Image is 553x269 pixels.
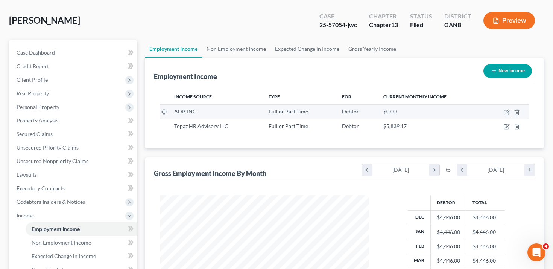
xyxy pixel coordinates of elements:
span: Credit Report [17,63,49,69]
span: Full or Part Time [269,123,308,129]
span: Secured Claims [17,131,53,137]
a: Expected Change in Income [270,40,344,58]
span: Client Profile [17,76,48,83]
span: Income Source [174,94,212,99]
td: $4,446.00 [466,239,505,254]
span: Income [17,212,34,219]
span: Topaz HR Advisory LLC [174,123,228,129]
a: Non Employment Income [26,236,137,249]
a: Lawsuits [11,168,137,182]
span: Employment Income [32,226,80,232]
span: Real Property [17,90,49,96]
div: [DATE] [467,164,525,176]
span: Personal Property [17,104,59,110]
td: $4,446.00 [466,210,505,225]
span: For [342,94,351,99]
td: $4,446.00 [466,254,505,268]
button: New Income [483,64,532,78]
a: Employment Income [26,222,137,236]
span: Type [269,94,280,99]
span: Non Employment Income [32,239,91,246]
th: Mar [408,254,431,268]
div: Filed [410,21,432,29]
div: 25-57054-jwc [319,21,357,29]
div: District [444,12,471,21]
span: Debtor [342,123,359,129]
th: Debtor [431,195,466,210]
div: $4,446.00 [437,257,460,264]
div: Employment Income [154,72,217,81]
div: Gross Employment Income By Month [154,169,266,178]
span: Full or Part Time [269,108,308,115]
span: ADP, INC. [174,108,197,115]
span: Lawsuits [17,171,37,178]
a: Employment Income [145,40,202,58]
th: Dec [408,210,431,225]
iframe: Intercom live chat [527,243,545,261]
i: chevron_right [524,164,535,176]
div: $4,446.00 [437,214,460,221]
td: $4,446.00 [466,225,505,239]
span: Case Dashboard [17,49,55,56]
div: Chapter [369,21,398,29]
th: Feb [408,239,431,254]
a: Non Employment Income [202,40,270,58]
th: Jan [408,225,431,239]
span: Codebtors Insiders & Notices [17,199,85,205]
span: Unsecured Nonpriority Claims [17,158,88,164]
a: Secured Claims [11,127,137,141]
div: $4,446.00 [437,228,460,236]
span: Executory Contracts [17,185,65,191]
div: Status [410,12,432,21]
a: Executory Contracts [11,182,137,195]
span: $0.00 [383,108,397,115]
div: $4,446.00 [437,243,460,250]
div: Chapter [369,12,398,21]
span: to [446,166,451,174]
span: 4 [543,243,549,249]
a: Credit Report [11,60,137,73]
a: Property Analysis [11,114,137,127]
a: Unsecured Nonpriority Claims [11,154,137,168]
th: Total [466,195,505,210]
a: Case Dashboard [11,46,137,60]
span: 13 [391,21,398,28]
a: Gross Yearly Income [344,40,401,58]
span: $5,839.17 [383,123,407,129]
span: Property Analysis [17,117,58,124]
span: Unsecured Priority Claims [17,144,79,151]
div: GANB [444,21,471,29]
i: chevron_left [362,164,372,176]
span: Debtor [342,108,359,115]
a: Unsecured Priority Claims [11,141,137,154]
div: Case [319,12,357,21]
a: Expected Change in Income [26,249,137,263]
span: Current Monthly Income [383,94,447,99]
span: [PERSON_NAME] [9,15,80,26]
i: chevron_left [457,164,467,176]
div: [DATE] [372,164,430,176]
i: chevron_right [429,164,439,176]
button: Preview [483,12,535,29]
span: Expected Change in Income [32,253,96,259]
